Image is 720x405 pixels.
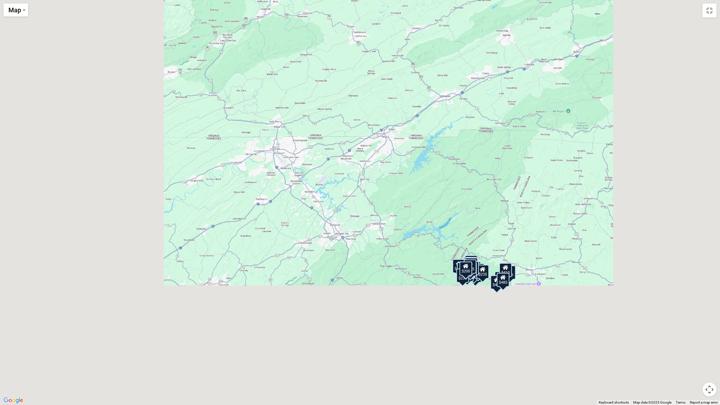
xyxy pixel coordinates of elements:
[465,258,478,272] div: $390
[464,259,476,274] div: $335
[490,275,503,289] div: $400
[452,259,465,273] div: $285
[497,273,509,287] div: $485
[456,269,469,283] div: $230
[633,400,671,404] span: Map data ©2025 Google
[702,382,716,397] button: Map camera controls
[676,400,686,404] a: Terms
[459,262,472,276] div: $200
[464,257,477,271] div: $310
[690,400,718,404] a: Report a map error
[599,400,629,405] button: Keyboard shortcuts
[476,265,489,279] div: $235
[499,263,512,277] div: $410
[465,255,477,269] div: $325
